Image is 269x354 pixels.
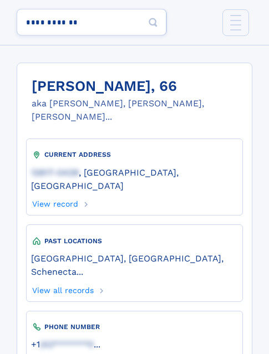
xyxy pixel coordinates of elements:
[17,9,166,35] input: search input
[31,265,83,277] a: Schenecta...
[140,9,166,36] button: Search Button
[31,196,78,208] a: View record
[31,247,238,283] div: ,
[32,97,252,124] div: aka [PERSON_NAME], [PERSON_NAME], [PERSON_NAME]...
[31,321,238,332] div: PHONE NUMBER
[31,252,221,264] a: [GEOGRAPHIC_DATA], [GEOGRAPHIC_DATA]
[32,78,252,95] h1: [PERSON_NAME], 66
[31,150,238,161] div: CURRENT ADDRESS
[31,283,94,295] a: View all records
[31,166,238,191] a: 12817-0429, [GEOGRAPHIC_DATA], [GEOGRAPHIC_DATA]
[31,167,79,178] span: 12817-0429
[31,235,238,247] div: PAST LOCATIONS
